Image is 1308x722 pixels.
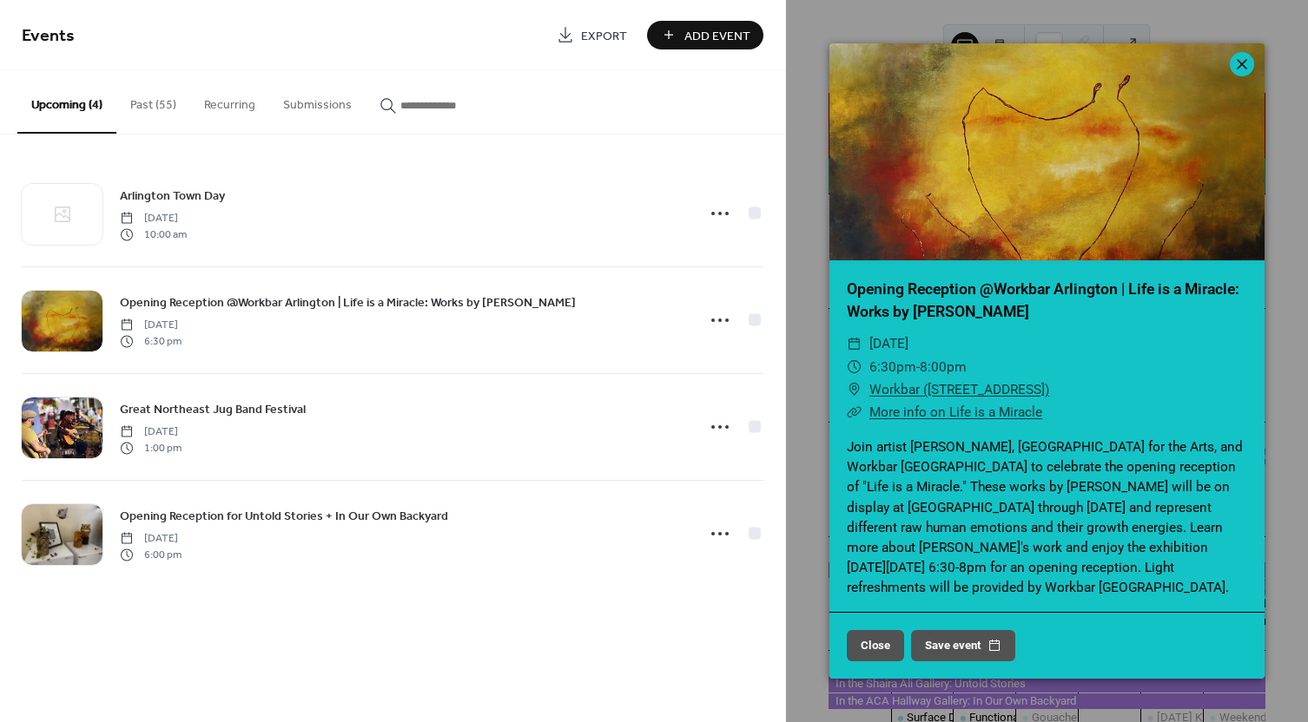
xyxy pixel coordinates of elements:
[544,21,640,49] a: Export
[847,356,862,378] div: ​
[847,401,862,423] div: ​
[120,318,182,333] span: [DATE]
[120,186,225,206] a: Arlington Town Day
[120,531,182,547] span: [DATE]
[116,70,190,132] button: Past (55)
[120,508,448,526] span: Opening Reception for Untold Stories + In Our Own Backyard
[120,547,182,562] span: 6:00 pm
[120,401,306,419] span: Great Northeast Jug Band Festival
[120,333,182,349] span: 6:30 pm
[581,27,627,45] span: Export
[847,630,904,661] button: Close
[22,19,75,53] span: Events
[120,187,225,206] span: Arlington Town Day
[869,332,908,355] span: [DATE]
[190,70,269,132] button: Recurring
[684,27,750,45] span: Add Event
[120,294,576,312] span: Opening Reception @Workbar Arlington | Life is a Miracle: Works by [PERSON_NAME]
[120,399,306,419] a: Great Northeast Jug Band Festival
[847,378,862,401] div: ​
[120,440,182,456] span: 1:00 pm
[120,226,187,242] span: 10:00 am
[120,211,187,226] span: [DATE]
[647,21,763,49] button: Add Event
[120,424,182,440] span: [DATE]
[829,437,1265,598] div: Join artist [PERSON_NAME], [GEOGRAPHIC_DATA] for the Arts, and Workbar [GEOGRAPHIC_DATA] to celeb...
[120,506,448,526] a: Opening Reception for Untold Stories + In Our Own Backyard
[847,280,1239,320] a: Opening Reception @Workbar Arlington | Life is a Miracle: Works by [PERSON_NAME]
[911,630,1015,661] button: Save event
[869,378,1049,401] a: Workbar ([STREET_ADDRESS])
[920,359,967,375] span: 8:00pm
[120,292,576,312] a: Opening Reception @Workbar Arlington | Life is a Miracle: Works by [PERSON_NAME]
[916,359,920,375] span: -
[869,404,1042,420] a: More info on Life is a Miracle
[269,70,366,132] button: Submissions
[869,359,916,375] span: 6:30pm
[17,70,116,134] button: Upcoming (4)
[847,332,862,355] div: ​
